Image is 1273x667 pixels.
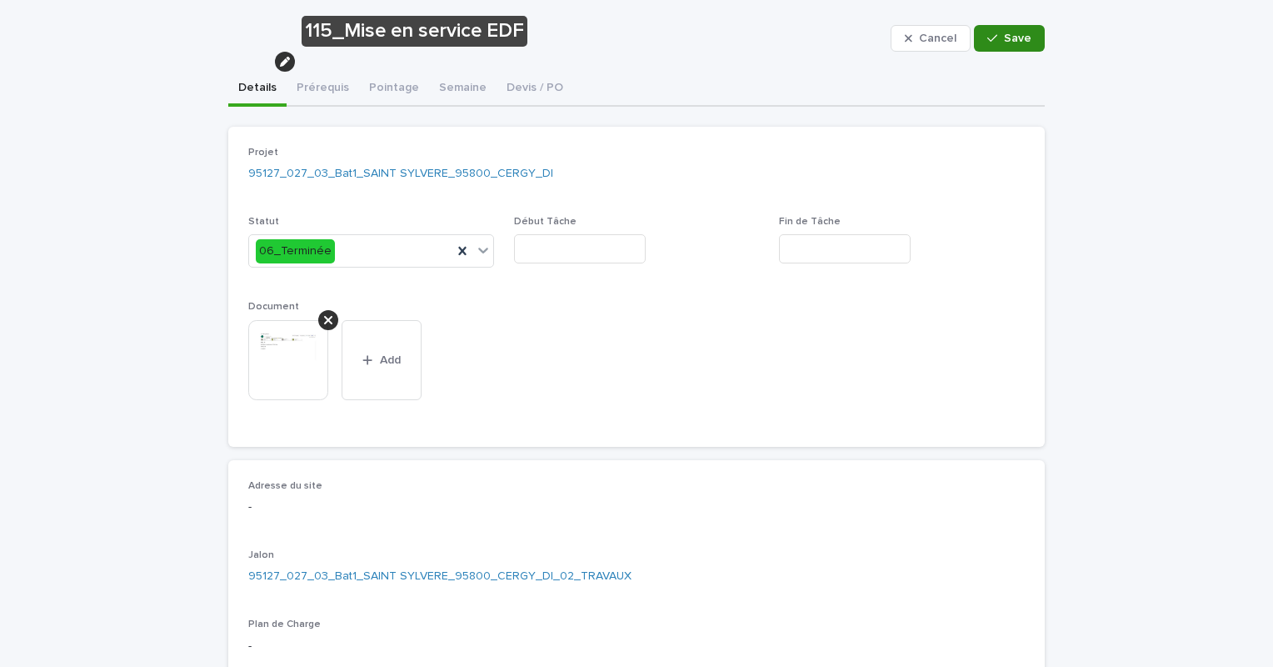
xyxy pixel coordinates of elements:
[248,148,278,158] span: Projet
[248,550,274,560] span: Jalon
[342,320,422,400] button: Add
[248,217,279,227] span: Statut
[497,72,573,107] button: Devis / PO
[1004,33,1031,44] span: Save
[248,302,299,312] span: Document
[429,72,497,107] button: Semaine
[248,165,553,183] a: 95127_027_03_Bat1_SAINT SYLVERE_95800_CERGY_DI
[514,217,577,227] span: Début Tâche
[919,33,956,44] span: Cancel
[779,217,841,227] span: Fin de Tâche
[248,638,494,655] p: -
[359,72,429,107] button: Pointage
[248,619,321,629] span: Plan de Charge
[248,499,1025,516] p: -
[248,481,322,491] span: Adresse du site
[974,25,1045,52] button: Save
[302,16,527,47] div: 115_Mise en service EDF
[287,72,359,107] button: Prérequis
[380,354,401,366] span: Add
[228,72,287,107] button: Details
[891,25,971,52] button: Cancel
[256,239,335,263] div: 06_Terminée
[248,568,632,585] a: 95127_027_03_Bat1_SAINT SYLVERE_95800_CERGY_DI_02_TRAVAUX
